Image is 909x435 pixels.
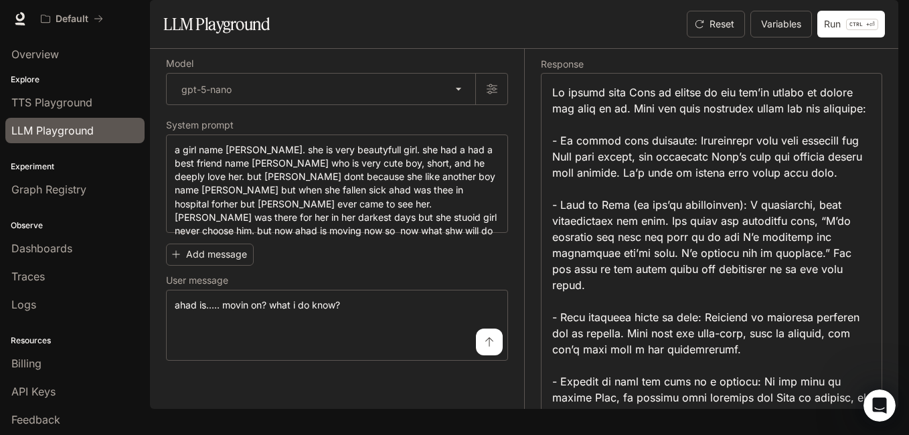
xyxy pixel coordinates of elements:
p: CTRL + [849,20,870,28]
p: ⏎ [846,19,878,30]
h5: Response [541,60,882,69]
button: Variables [750,11,812,37]
div: gpt-5-nano [167,74,475,104]
button: RunCTRL +⏎ [817,11,885,37]
p: gpt-5-nano [181,82,232,96]
h1: LLM Playground [163,11,270,37]
p: Default [56,13,88,25]
p: Model [166,59,193,68]
p: User message [166,276,228,285]
button: All workspaces [35,5,109,32]
iframe: Intercom live chat [863,389,896,422]
button: Add message [166,244,254,266]
button: Reset [687,11,745,37]
p: System prompt [166,120,234,130]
